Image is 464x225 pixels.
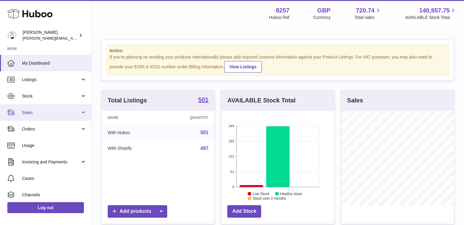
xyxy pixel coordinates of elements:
[7,31,16,40] img: Mohsin@planlabsolutions.com
[228,124,234,128] text: 244
[313,15,331,20] div: Currency
[232,185,234,189] text: 0
[253,191,270,196] text: Low Stock
[356,6,374,15] span: 720.74
[269,15,290,20] div: Huboo Ref
[108,96,147,105] h3: Total Listings
[22,110,80,116] span: Sales
[163,111,215,125] th: Quantity
[228,155,234,158] text: 122
[110,54,446,73] div: If you're planning on sending your products internationally please add required customs informati...
[102,111,163,125] th: Name
[23,36,122,41] span: [PERSON_NAME][EMAIL_ADDRESS][DOMAIN_NAME]
[22,143,87,148] span: Usage
[419,6,450,15] span: 140,957.75
[276,6,290,15] strong: 8257
[7,202,84,213] a: Log out
[22,192,87,198] span: Channels
[354,15,381,20] span: Total sales
[22,159,80,165] span: Invoicing and Payments
[227,96,295,105] h3: AVAILABLE Stock Total
[317,6,330,15] strong: GBP
[405,15,457,20] span: AVAILABLE Stock Total
[231,170,234,173] text: 61
[347,96,363,105] h3: Sales
[108,205,167,218] a: Add products
[102,141,163,156] td: With Shopify
[224,61,262,73] a: View Listings
[22,60,87,66] span: My Dashboard
[228,139,234,143] text: 183
[22,93,80,99] span: Stock
[200,146,209,151] a: 497
[354,6,381,20] a: 720.74 Total sales
[23,30,77,41] div: [PERSON_NAME]
[200,130,209,135] a: 501
[227,205,261,218] a: Add Stock
[198,97,208,104] a: 501
[110,48,446,54] strong: Notice
[22,176,87,181] span: Cases
[102,125,163,141] td: With Huboo
[253,196,286,201] text: Stock over 2 months
[280,191,302,196] text: Healthy stock
[22,77,80,83] span: Listings
[22,126,80,132] span: Orders
[405,6,457,20] a: 140,957.75 AVAILABLE Stock Total
[198,97,208,103] strong: 501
